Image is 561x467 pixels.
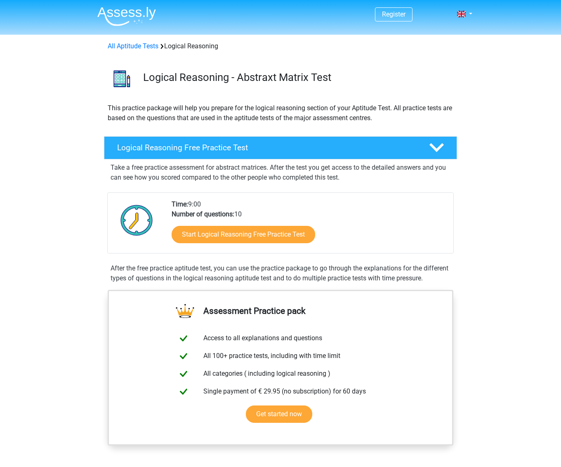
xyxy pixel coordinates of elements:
[382,10,405,18] a: Register
[246,405,312,423] a: Get started now
[116,199,158,241] img: Clock
[172,200,188,208] b: Time:
[97,7,156,26] img: Assessly
[172,210,234,218] b: Number of questions:
[143,71,450,84] h3: Logical Reasoning - Abstraxt Matrix Test
[111,163,450,183] p: Take a free practice assessment for abstract matrices. After the test you get access to the detai...
[108,103,453,123] p: This practice package will help you prepare for the logical reasoning section of your Aptitude Te...
[165,199,453,253] div: 9:00 10
[172,226,315,243] a: Start Logical Reasoning Free Practice Test
[104,41,457,51] div: Logical Reasoning
[101,136,460,159] a: Logical Reasoning Free Practice Test
[108,42,158,50] a: All Aptitude Tests
[117,143,416,152] h4: Logical Reasoning Free Practice Test
[104,61,139,96] img: logical reasoning
[107,263,454,283] div: After the free practice aptitude test, you can use the practice package to go through the explana...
